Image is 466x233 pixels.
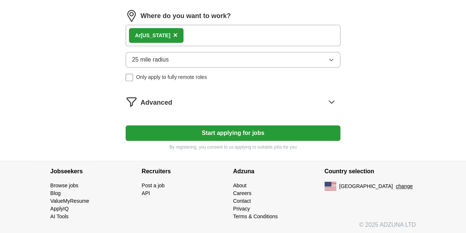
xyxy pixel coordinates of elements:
a: Post a job [142,182,165,188]
img: location.png [126,10,137,22]
a: About [233,182,247,188]
span: × [173,31,178,39]
button: Start applying for jobs [126,125,340,141]
label: Where do you want to work? [140,11,231,21]
button: × [173,30,178,41]
a: ApplyIQ [50,206,69,212]
a: Terms & Conditions [233,213,278,219]
span: Only apply to fully remote roles [136,73,207,81]
h4: Country selection [325,161,416,182]
img: US flag [325,182,336,191]
button: 25 mile radius [126,52,340,67]
span: [GEOGRAPHIC_DATA] [339,182,393,190]
a: Contact [233,198,251,204]
a: Careers [233,190,252,196]
p: By registering, you consent to us applying to suitable jobs for you [126,144,340,150]
a: Privacy [233,206,250,212]
span: Advanced [140,98,172,108]
img: filter [126,96,137,108]
button: change [396,182,413,190]
input: Only apply to fully remote roles [126,74,133,81]
strong: Ar [135,32,141,38]
a: API [142,190,150,196]
a: Blog [50,190,61,196]
div: [US_STATE] [135,32,170,39]
span: 25 mile radius [132,55,169,64]
a: AI Tools [50,213,69,219]
a: Browse jobs [50,182,78,188]
a: ValueMyResume [50,198,90,204]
